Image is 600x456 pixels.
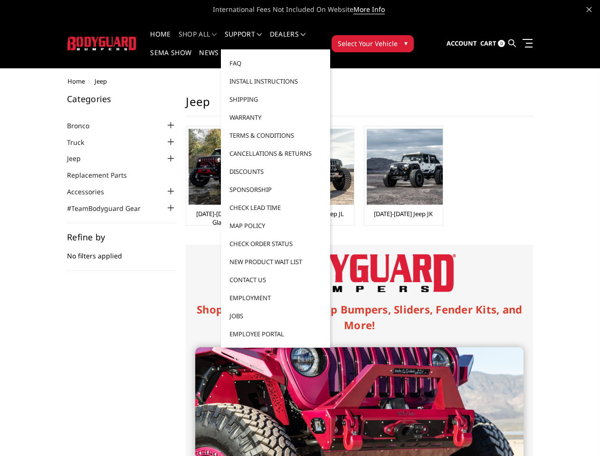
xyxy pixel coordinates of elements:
[225,180,326,199] a: Sponsorship
[195,302,524,333] h1: Shop Our Selection of Jeep Bumpers, Sliders, Fender Kits, and More!
[498,40,505,47] span: 0
[225,126,326,144] a: Terms & Conditions
[225,31,262,49] a: Support
[225,199,326,217] a: Check Lead Time
[67,153,93,163] a: Jeep
[67,37,137,50] img: BODYGUARD BUMPERS
[480,39,496,47] span: Cart
[404,38,408,48] span: ▾
[338,38,398,48] span: Select Your Vehicle
[189,209,262,227] a: [DATE]-[DATE] Jeep JT Gladiator
[179,31,217,49] a: shop all
[67,233,176,241] h5: Refine by
[67,187,116,197] a: Accessories
[225,162,326,180] a: Discounts
[150,31,171,49] a: Home
[225,72,326,90] a: Install Instructions
[263,254,456,292] img: Bodyguard Bumpers Logo
[225,144,326,162] a: Cancellations & Returns
[353,5,385,14] a: More Info
[67,121,101,131] a: Bronco
[225,271,326,289] a: Contact Us
[374,209,433,218] a: [DATE]-[DATE] Jeep JK
[225,325,326,343] a: Employee Portal
[332,35,414,52] button: Select Your Vehicle
[225,108,326,126] a: Warranty
[480,31,505,57] a: Cart 0
[225,253,326,271] a: New Product Wait List
[67,170,139,180] a: Replacement Parts
[150,49,191,68] a: SEMA Show
[67,95,176,103] h5: Categories
[67,233,176,271] div: No filters applied
[225,217,326,235] a: MAP Policy
[95,77,107,85] span: Jeep
[270,31,306,49] a: Dealers
[225,307,326,325] a: Jobs
[199,49,219,68] a: News
[225,289,326,307] a: Employment
[67,203,152,213] a: #TeamBodyguard Gear
[67,137,96,147] a: Truck
[447,39,477,47] span: Account
[67,77,85,85] a: Home
[447,31,477,57] a: Account
[225,90,326,108] a: Shipping
[225,54,326,72] a: FAQ
[225,235,326,253] a: Check Order Status
[186,95,533,116] h1: Jeep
